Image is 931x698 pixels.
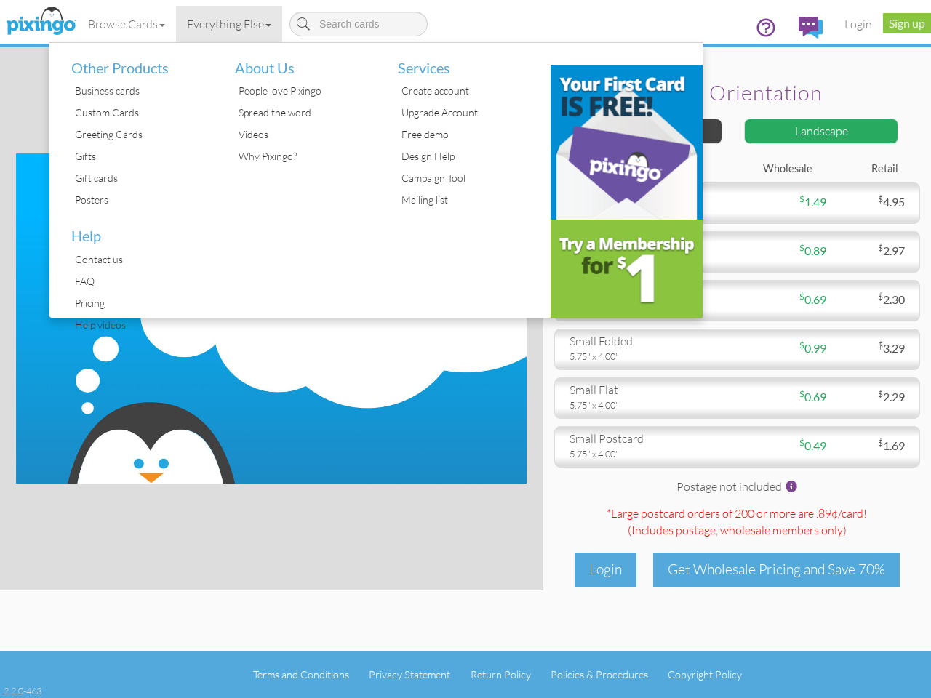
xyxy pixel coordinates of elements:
[930,697,931,698] iframe: Chat
[398,189,540,211] div: Mailing list
[71,124,213,145] div: Greeting Cards
[716,523,843,537] span: , wholesale members only
[398,124,540,145] div: Free demo
[551,65,703,220] img: b31c39d9-a6cc-4959-841f-c4fb373484ab.png
[799,195,826,209] span: 1.49
[570,430,727,447] div: small postcard
[878,291,883,302] sup: $
[398,102,540,124] div: Upgrade Account
[71,270,213,292] div: FAQ
[826,194,916,211] div: 4.95
[799,292,826,306] span: 0.69
[224,43,377,81] li: About Us
[878,193,883,204] sup: $
[570,398,727,412] div: 5.75" x 4.00"
[398,145,540,167] div: Design Help
[176,6,282,42] a: Everything Else
[551,220,703,318] img: e3c53f66-4b0a-4d43-9253-35934b16df62.png
[826,438,916,454] div: 1.69
[71,102,213,124] div: Custom Cards
[570,350,727,363] div: 5.75" x 4.00"
[653,553,900,587] div: Get Wholesale Pricing and Save 70%
[826,389,916,406] div: 2.29
[71,189,213,211] div: Posters
[289,12,428,36] input: Search cards
[799,341,826,355] span: 0.99
[823,161,909,177] div: Retail
[554,478,920,498] div: Postage not included
[551,668,648,681] a: Policies & Procedures
[4,684,41,697] div: 2.2.0-463
[575,553,636,587] div: Login
[878,388,883,399] sup: $
[77,6,176,42] a: Browse Cards
[826,340,916,357] div: 3.29
[570,382,727,398] div: small flat
[799,17,823,39] img: comments.svg
[799,244,826,257] span: 0.89
[235,102,377,124] div: Spread the word
[16,153,527,484] img: create-your-own-landscape.jpg
[554,505,920,542] div: *Large postcard orders of 200 or more are .89¢/card! (Includes postage )
[71,314,213,336] div: Help videos
[253,668,349,681] a: Terms and Conditions
[799,388,804,399] sup: $
[834,6,883,42] a: Login
[369,668,450,681] a: Privacy Statement
[799,437,804,448] sup: $
[71,167,213,189] div: Gift cards
[387,43,540,81] li: Services
[2,4,79,40] img: pixingo logo
[398,167,540,189] div: Campaign Tool
[398,80,540,102] div: Create account
[826,243,916,260] div: 2.97
[878,437,883,448] sup: $
[235,80,377,102] div: People love Pixingo
[878,340,883,350] sup: $
[235,124,377,145] div: Videos
[799,438,826,452] span: 0.49
[71,80,213,102] div: Business cards
[71,292,213,314] div: Pricing
[799,291,804,302] sup: $
[60,43,213,81] li: Other Products
[799,193,804,204] sup: $
[60,211,213,249] li: Help
[71,145,213,167] div: Gifts
[799,390,826,404] span: 0.69
[572,81,895,105] h2: Select orientation
[668,668,742,681] a: Copyright Policy
[744,119,898,144] div: Landscape
[235,145,377,167] div: Why Pixingo?
[471,668,531,681] a: Return Policy
[570,447,727,460] div: 5.75" x 4.00"
[570,333,727,350] div: small folded
[71,249,213,270] div: Contact us
[883,13,931,33] a: Sign up
[878,242,883,253] sup: $
[799,242,804,253] sup: $
[826,292,916,308] div: 2.30
[737,161,823,177] div: Wholesale
[799,340,804,350] sup: $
